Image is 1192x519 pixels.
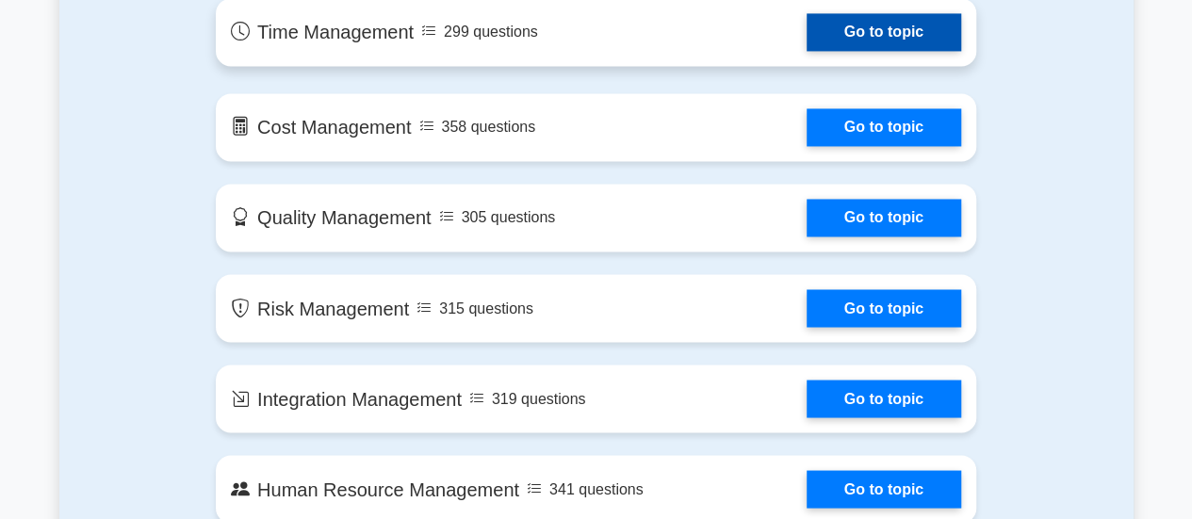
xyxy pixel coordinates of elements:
[807,13,961,51] a: Go to topic
[807,108,961,146] a: Go to topic
[807,199,961,236] a: Go to topic
[807,289,961,327] a: Go to topic
[807,380,961,417] a: Go to topic
[807,470,961,508] a: Go to topic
